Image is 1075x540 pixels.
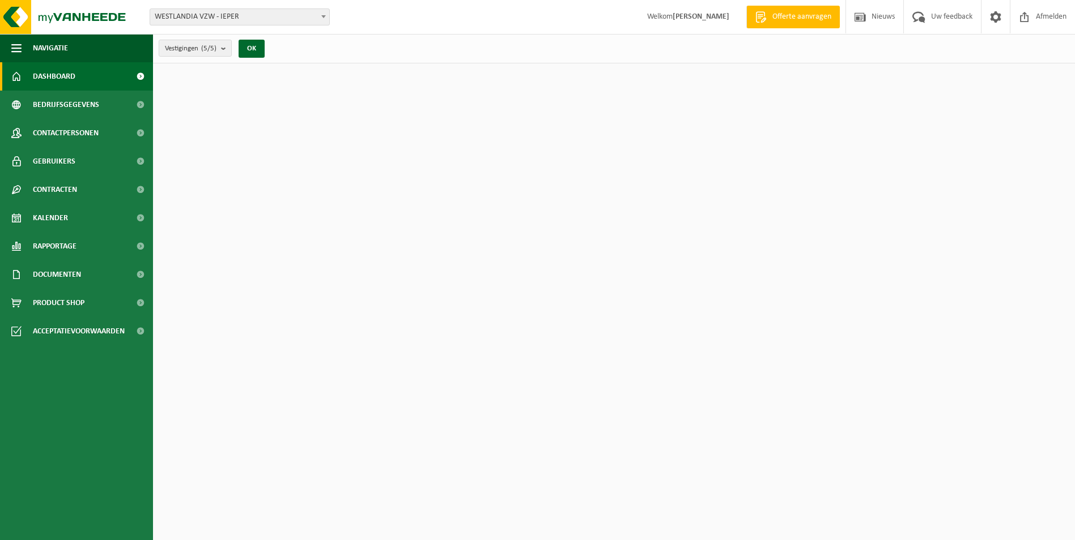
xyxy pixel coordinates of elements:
[33,147,75,175] span: Gebruikers
[159,40,232,57] button: Vestigingen(5/5)
[239,40,265,58] button: OK
[33,204,68,232] span: Kalender
[33,317,125,345] span: Acceptatievoorwaarden
[33,119,99,147] span: Contactpersonen
[33,232,77,260] span: Rapportage
[33,260,81,289] span: Documenten
[33,175,77,204] span: Contracten
[746,6,840,28] a: Offerte aanvragen
[33,34,68,62] span: Navigatie
[150,9,329,25] span: WESTLANDIA VZW - IEPER
[165,40,216,57] span: Vestigingen
[673,12,729,21] strong: [PERSON_NAME]
[33,289,84,317] span: Product Shop
[33,62,75,91] span: Dashboard
[770,11,834,23] span: Offerte aanvragen
[33,91,99,119] span: Bedrijfsgegevens
[201,45,216,52] count: (5/5)
[150,8,330,25] span: WESTLANDIA VZW - IEPER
